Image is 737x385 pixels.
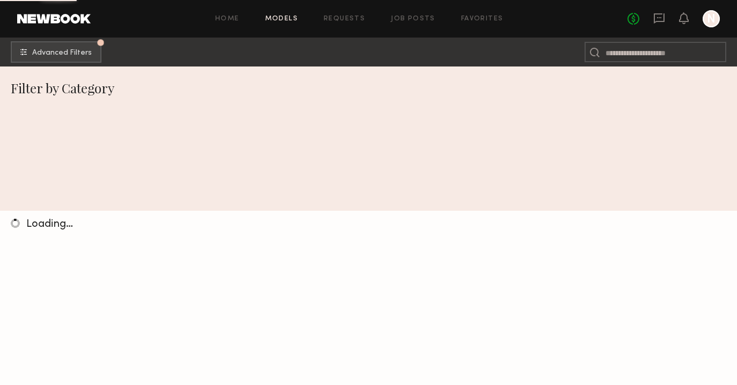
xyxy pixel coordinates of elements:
span: Loading… [26,219,73,229]
a: Job Posts [391,16,435,23]
a: Home [215,16,239,23]
a: N [703,10,720,27]
a: Favorites [461,16,504,23]
span: Advanced Filters [32,49,92,57]
div: Filter by Category [11,79,737,97]
a: Models [265,16,298,23]
a: Requests [324,16,365,23]
button: Advanced Filters [11,41,101,63]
